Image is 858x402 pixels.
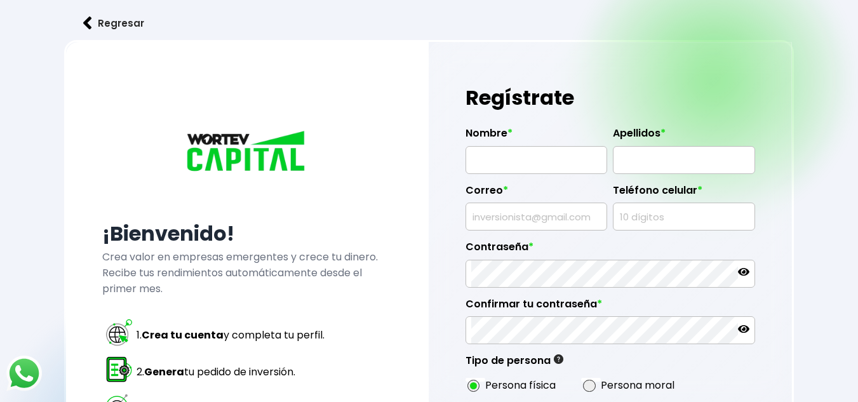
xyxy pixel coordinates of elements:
strong: Genera [144,365,184,379]
label: Teléfono celular [613,184,754,203]
img: logo_wortev_capital [184,129,311,176]
button: Regresar [64,6,163,40]
td: 1. y completa tu perfil. [136,317,328,352]
img: flecha izquierda [83,17,92,30]
td: 2. tu pedido de inversión. [136,354,328,389]
strong: Crea tu cuenta [142,328,224,342]
label: Tipo de persona [466,354,563,373]
label: Correo [466,184,607,203]
img: paso 2 [104,354,134,384]
p: Crea valor en empresas emergentes y crece tu dinero. Recibe tus rendimientos automáticamente desd... [102,249,392,297]
h2: ¡Bienvenido! [102,218,392,249]
input: 10 dígitos [619,203,749,230]
a: flecha izquierdaRegresar [64,6,793,40]
img: logos_whatsapp-icon.242b2217.svg [6,356,42,391]
img: paso 1 [104,318,134,347]
label: Persona física [485,377,556,393]
h1: Regístrate [466,79,755,117]
label: Persona moral [601,377,674,393]
input: inversionista@gmail.com [471,203,601,230]
label: Confirmar tu contraseña [466,298,755,317]
img: gfR76cHglkPwleuBLjWdxeZVvX9Wp6JBDmjRYY8JYDQn16A2ICN00zLTgIroGa6qie5tIuWH7V3AapTKqzv+oMZsGfMUqL5JM... [554,354,563,364]
label: Apellidos [613,127,754,146]
label: Contraseña [466,241,755,260]
label: Nombre [466,127,607,146]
